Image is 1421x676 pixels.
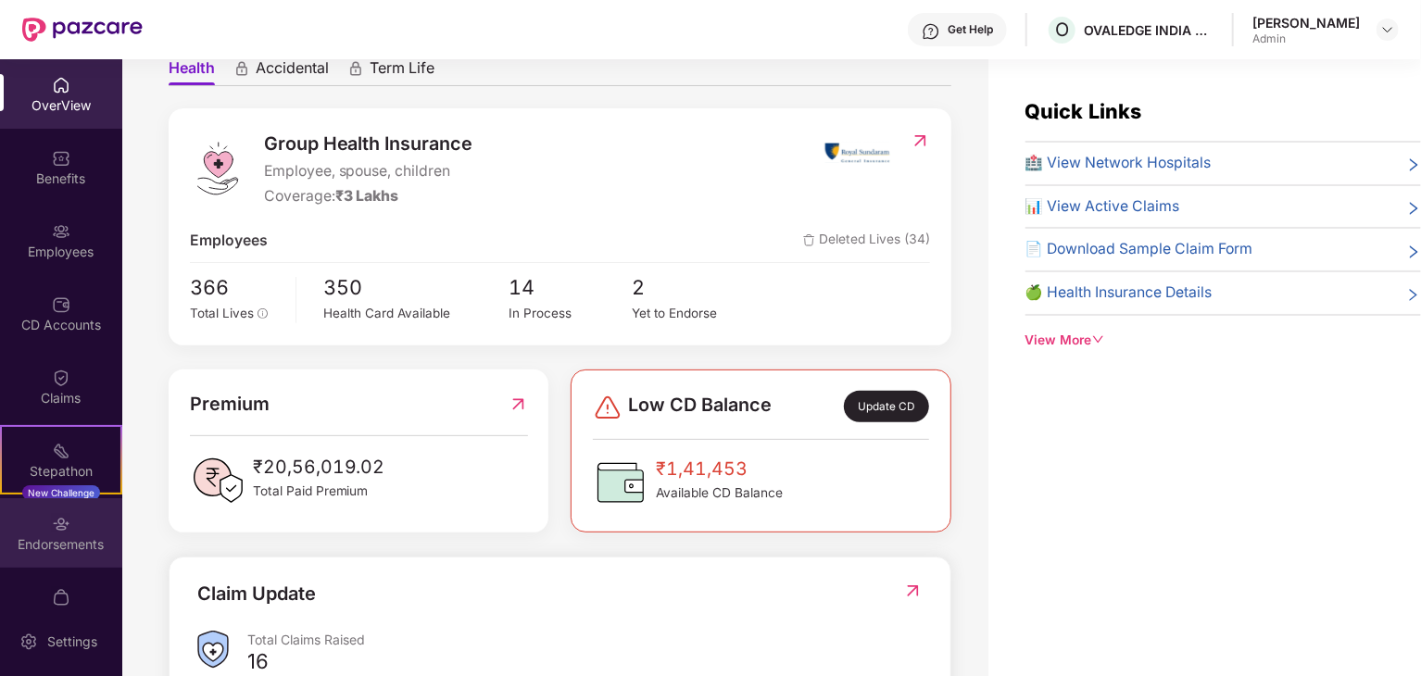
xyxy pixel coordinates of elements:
span: Low CD Balance [628,391,772,422]
span: info-circle [258,308,269,319]
div: Coverage: [264,185,473,208]
img: ClaimsSummaryIcon [197,631,229,669]
div: Settings [42,632,103,651]
span: Quick Links [1025,99,1142,123]
span: ₹3 Lakhs [335,187,399,205]
div: 16 [247,648,269,674]
span: 366 [190,272,283,304]
div: Get Help [948,22,993,37]
span: Available CD Balance [656,483,783,504]
div: animation [347,60,364,77]
img: svg+xml;base64,PHN2ZyBpZD0iSG9tZSIgeG1sbnM9Imh0dHA6Ly93d3cudzMub3JnLzIwMDAvc3ZnIiB3aWR0aD0iMjAiIG... [52,76,70,94]
div: Admin [1252,31,1360,46]
img: svg+xml;base64,PHN2ZyBpZD0iSGVscC0zMngzMiIgeG1sbnM9Imh0dHA6Ly93d3cudzMub3JnLzIwMDAvc3ZnIiB3aWR0aD... [922,22,940,41]
span: ₹20,56,019.02 [253,453,385,482]
span: right [1406,242,1421,261]
span: right [1406,156,1421,175]
span: Term Life [370,58,434,85]
span: Employee, spouse, children [264,160,473,183]
span: right [1406,199,1421,219]
div: [PERSON_NAME] [1252,14,1360,31]
img: svg+xml;base64,PHN2ZyB4bWxucz0iaHR0cDovL3d3dy53My5vcmcvMjAwMC9zdmciIHdpZHRoPSIyMSIgaGVpZ2h0PSIyMC... [52,442,70,460]
span: Premium [190,390,270,419]
img: svg+xml;base64,PHN2ZyBpZD0iQ2xhaW0iIHhtbG5zPSJodHRwOi8vd3d3LnczLm9yZy8yMDAwL3N2ZyIgd2lkdGg9IjIwIi... [52,369,70,387]
div: New Challenge [22,485,100,500]
div: Claim Update [197,580,316,608]
div: Update CD [844,391,929,422]
span: O [1055,19,1069,41]
span: 350 [324,272,509,304]
div: OVALEDGE INDIA PRIVATE LIMITED [1084,21,1214,39]
img: deleteIcon [803,234,815,246]
span: 2 [633,272,756,304]
span: Total Lives [190,306,254,320]
span: right [1406,285,1421,305]
span: 14 [509,272,632,304]
div: Yet to Endorse [633,304,756,323]
span: down [1092,333,1105,346]
img: RedirectIcon [911,131,930,150]
span: Total Paid Premium [253,482,385,502]
span: Health [169,58,215,85]
img: svg+xml;base64,PHN2ZyBpZD0iU2V0dGluZy0yMHgyMCIgeG1sbnM9Imh0dHA6Ly93d3cudzMub3JnLzIwMDAvc3ZnIiB3aW... [19,632,38,651]
span: 🏥 View Network Hospitals [1025,152,1212,175]
span: 📊 View Active Claims [1025,195,1180,219]
span: Deleted Lives (34) [803,230,930,253]
img: New Pazcare Logo [22,18,143,42]
img: svg+xml;base64,PHN2ZyBpZD0iTXlfT3JkZXJzIiBkYXRhLW5hbWU9Ik15IE9yZGVycyIgeG1sbnM9Imh0dHA6Ly93d3cudz... [52,588,70,607]
img: svg+xml;base64,PHN2ZyBpZD0iQ0RfQWNjb3VudHMiIGRhdGEtbmFtZT0iQ0QgQWNjb3VudHMiIHhtbG5zPSJodHRwOi8vd3... [52,295,70,314]
div: Health Card Available [324,304,509,323]
div: Total Claims Raised [247,631,923,648]
div: Stepathon [2,462,120,481]
span: ₹1,41,453 [656,455,783,483]
div: In Process [509,304,632,323]
img: svg+xml;base64,PHN2ZyBpZD0iQmVuZWZpdHMiIHhtbG5zPSJodHRwOi8vd3d3LnczLm9yZy8yMDAwL3N2ZyIgd2lkdGg9Ij... [52,149,70,168]
img: svg+xml;base64,PHN2ZyBpZD0iRW5kb3JzZW1lbnRzIiB4bWxucz0iaHR0cDovL3d3dy53My5vcmcvMjAwMC9zdmciIHdpZH... [52,515,70,533]
img: RedirectIcon [903,582,923,600]
img: logo [190,141,245,196]
div: animation [233,60,250,77]
img: insurerIcon [823,130,892,176]
span: Accidental [256,58,329,85]
img: svg+xml;base64,PHN2ZyBpZD0iRGFuZ2VyLTMyeDMyIiB4bWxucz0iaHR0cDovL3d3dy53My5vcmcvMjAwMC9zdmciIHdpZH... [593,393,622,422]
img: RedirectIcon [509,390,528,419]
span: 📄 Download Sample Claim Form [1025,238,1253,261]
img: svg+xml;base64,PHN2ZyBpZD0iRHJvcGRvd24tMzJ4MzIiIHhtbG5zPSJodHRwOi8vd3d3LnczLm9yZy8yMDAwL3N2ZyIgd2... [1380,22,1395,37]
span: 🍏 Health Insurance Details [1025,282,1213,305]
img: CDBalanceIcon [593,455,648,510]
div: View More [1025,331,1421,351]
img: svg+xml;base64,PHN2ZyBpZD0iRW1wbG95ZWVzIiB4bWxucz0iaHR0cDovL3d3dy53My5vcmcvMjAwMC9zdmciIHdpZHRoPS... [52,222,70,241]
img: PaidPremiumIcon [190,453,245,508]
span: Employees [190,230,268,253]
span: Group Health Insurance [264,130,473,158]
